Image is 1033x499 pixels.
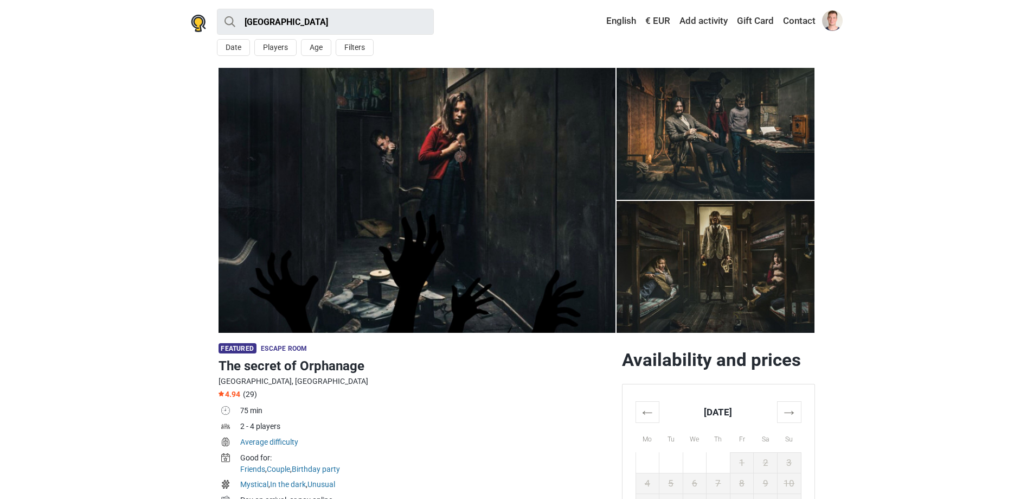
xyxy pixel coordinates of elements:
[240,451,613,478] td: , ,
[617,68,815,200] img: The secret of Orphanage photo 4
[243,390,257,399] span: (29)
[659,473,683,494] td: 5
[777,473,801,494] td: 10
[596,11,639,31] a: English
[219,343,256,353] span: Featured
[240,404,613,420] td: 75 min
[336,39,374,56] button: Filters
[677,11,730,31] a: Add activity
[240,420,613,435] td: 2 - 4 players
[292,465,340,473] a: Birthday party
[683,423,707,453] th: We
[659,423,683,453] th: Tu
[267,465,290,473] a: Couple
[219,376,613,387] div: [GEOGRAPHIC_DATA], [GEOGRAPHIC_DATA]
[734,11,777,31] a: Gift Card
[240,478,613,494] td: , ,
[240,465,265,473] a: Friends
[780,11,818,31] a: Contact
[730,453,754,473] td: 1
[683,473,707,494] td: 6
[240,438,298,446] a: Average difficulty
[730,473,754,494] td: 8
[599,17,606,25] img: English
[219,390,240,399] span: 4.94
[219,68,615,333] a: The secret of Orphanage photo 10
[707,473,730,494] td: 7
[659,402,778,423] th: [DATE]
[754,453,778,473] td: 2
[730,423,754,453] th: Fr
[754,473,778,494] td: 9
[301,39,331,56] button: Age
[636,423,659,453] th: Mo
[240,480,268,489] a: Mystical
[617,201,815,333] img: The secret of Orphanage photo 5
[636,402,659,423] th: ←
[270,480,306,489] a: In the dark
[217,9,434,35] input: try “London”
[219,356,613,376] h1: The secret of Orphanage
[617,68,815,200] a: The secret of Orphanage photo 3
[307,480,335,489] a: Unusual
[777,453,801,473] td: 3
[217,39,250,56] button: Date
[240,452,613,464] div: Good for:
[707,423,730,453] th: Th
[754,423,778,453] th: Sa
[636,473,659,494] td: 4
[191,15,206,32] img: Nowescape logo
[254,39,297,56] button: Players
[777,402,801,423] th: →
[219,68,615,333] img: The secret of Orphanage photo 11
[643,11,673,31] a: € EUR
[261,345,307,352] span: Escape room
[777,423,801,453] th: Su
[622,349,815,371] h2: Availability and prices
[617,201,815,333] a: The secret of Orphanage photo 4
[219,391,224,396] img: Star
